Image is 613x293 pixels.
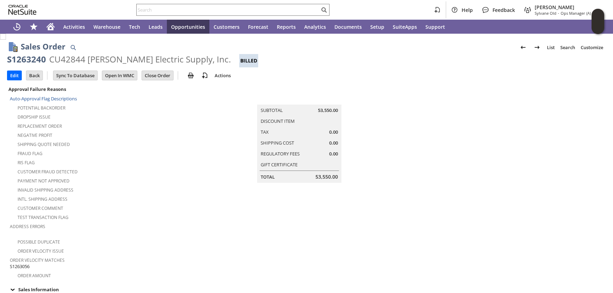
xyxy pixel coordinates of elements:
a: Dropship Issue [18,114,51,120]
a: Warehouse [89,20,125,34]
a: Recent Records [8,20,25,34]
a: RIS flag [18,160,35,166]
a: Gift Certificate [261,161,298,168]
span: 0.00 [329,129,338,135]
input: Back [26,71,43,80]
span: 0.00 [329,151,338,157]
span: Reports [277,24,296,30]
input: Edit [7,71,21,80]
a: Forecast [244,20,273,34]
a: Home [42,20,59,34]
a: Address Errors [10,224,45,229]
svg: Shortcuts [30,22,38,31]
a: Tech [125,20,144,34]
div: Billed [239,54,258,67]
span: - [558,11,559,16]
span: Documents [334,24,362,30]
span: Tech [129,24,140,30]
a: List [544,42,557,53]
span: 53,550.00 [315,173,338,180]
div: CU42844 [PERSON_NAME] Electric Supply, Inc. [49,54,231,65]
a: Search [557,42,578,53]
iframe: Click here to launch Oracle Guided Learning Help Panel [592,9,604,34]
span: Forecast [248,24,268,30]
a: Discount Item [261,118,295,124]
a: Shipping Quote Needed [18,141,70,147]
div: S1263240 [7,54,46,65]
a: Intl. Shipping Address [18,196,67,202]
span: Customers [214,24,240,30]
a: Possible Duplicate [18,239,60,245]
img: print.svg [187,71,195,80]
h1: Sales Order [21,41,65,52]
a: Order Amount [18,273,51,279]
input: Search [137,6,320,14]
caption: Summary [257,93,341,105]
input: Close Order [142,71,173,80]
a: Opportunities [167,20,209,34]
svg: Recent Records [13,22,21,31]
span: Support [425,24,445,30]
a: Payment not approved [18,178,70,184]
img: Previous [519,43,527,52]
a: Customize [578,42,606,53]
span: Setup [370,24,384,30]
img: Quick Find [69,43,77,52]
span: Sylvane Old [535,11,556,16]
span: Opportunities [171,24,205,30]
a: Shipping Cost [261,140,294,146]
img: add-record.svg [201,71,209,80]
a: Order Velocity Matches [10,257,65,263]
a: Leads [144,20,167,34]
span: 53,550.00 [318,107,338,114]
a: Activities [59,20,89,34]
span: 0.00 [329,140,338,146]
span: Analytics [304,24,326,30]
a: Customer Comment [18,205,63,211]
span: [PERSON_NAME] [535,4,600,11]
div: Shortcuts [25,20,42,34]
a: Order Velocity Issue [18,248,64,254]
span: S1263056 [10,263,30,270]
a: Invalid Shipping Address [18,187,73,193]
a: SuiteApps [389,20,421,34]
span: Feedback [493,7,515,13]
a: Test Transaction Flag [18,214,69,220]
span: Ops Manager (A) (F2L) [561,11,600,16]
a: Fraud Flag [18,151,43,157]
span: Help [462,7,473,13]
a: Replacement Order [18,123,62,129]
a: Analytics [300,20,330,34]
span: Warehouse [93,24,120,30]
div: Approval Failure Reasons [7,85,204,94]
img: Next [533,43,541,52]
span: Activities [63,24,85,30]
a: Documents [330,20,366,34]
input: Sync To Database [53,71,97,80]
a: Regulatory Fees [261,151,300,157]
a: Setup [366,20,389,34]
span: Oracle Guided Learning Widget. To move around, please hold and drag [592,22,604,34]
a: Customer Fraud Detected [18,169,78,175]
a: Tax [261,129,269,135]
a: Subtotal [261,107,283,113]
a: Total [261,174,275,180]
a: Auto-Approval Flag Descriptions [10,95,77,102]
span: SuiteApps [393,24,417,30]
a: Support [421,20,449,34]
input: Open In WMC [102,71,137,80]
a: Potential Backorder [18,105,65,111]
a: Actions [212,72,234,79]
svg: Search [320,6,328,14]
svg: logo [8,5,37,15]
a: Customers [209,20,244,34]
a: Reports [273,20,300,34]
a: Negative Profit [18,132,52,138]
span: Leads [149,24,163,30]
svg: Home [46,22,55,31]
